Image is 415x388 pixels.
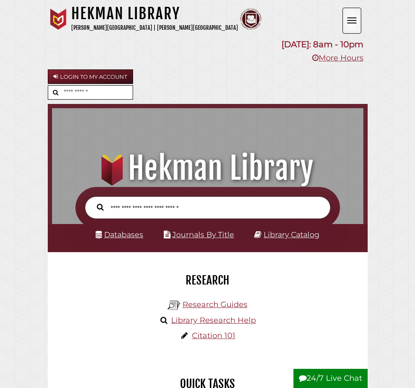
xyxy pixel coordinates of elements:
h2: Research [54,273,361,287]
button: Open the menu [342,8,361,34]
h1: Hekman Library [58,149,357,187]
a: Library Research Help [171,316,256,325]
img: Calvin Theological Seminary [240,9,261,30]
a: Journals By Title [172,230,234,239]
a: More Hours [312,53,363,63]
i: Search [97,204,104,211]
p: [PERSON_NAME][GEOGRAPHIC_DATA] | [PERSON_NAME][GEOGRAPHIC_DATA] [71,23,238,33]
a: Databases [96,230,143,239]
a: Citation 101 [192,331,235,340]
p: [DATE]: 8am - 10pm [52,37,363,52]
img: Hekman Library Logo [168,299,180,312]
a: Login to My Account [48,69,133,84]
a: Library Catalog [264,230,319,239]
a: Research Guides [183,300,247,309]
button: Search [93,201,108,212]
h1: Hekman Library [71,4,238,23]
img: Calvin University [48,9,69,30]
